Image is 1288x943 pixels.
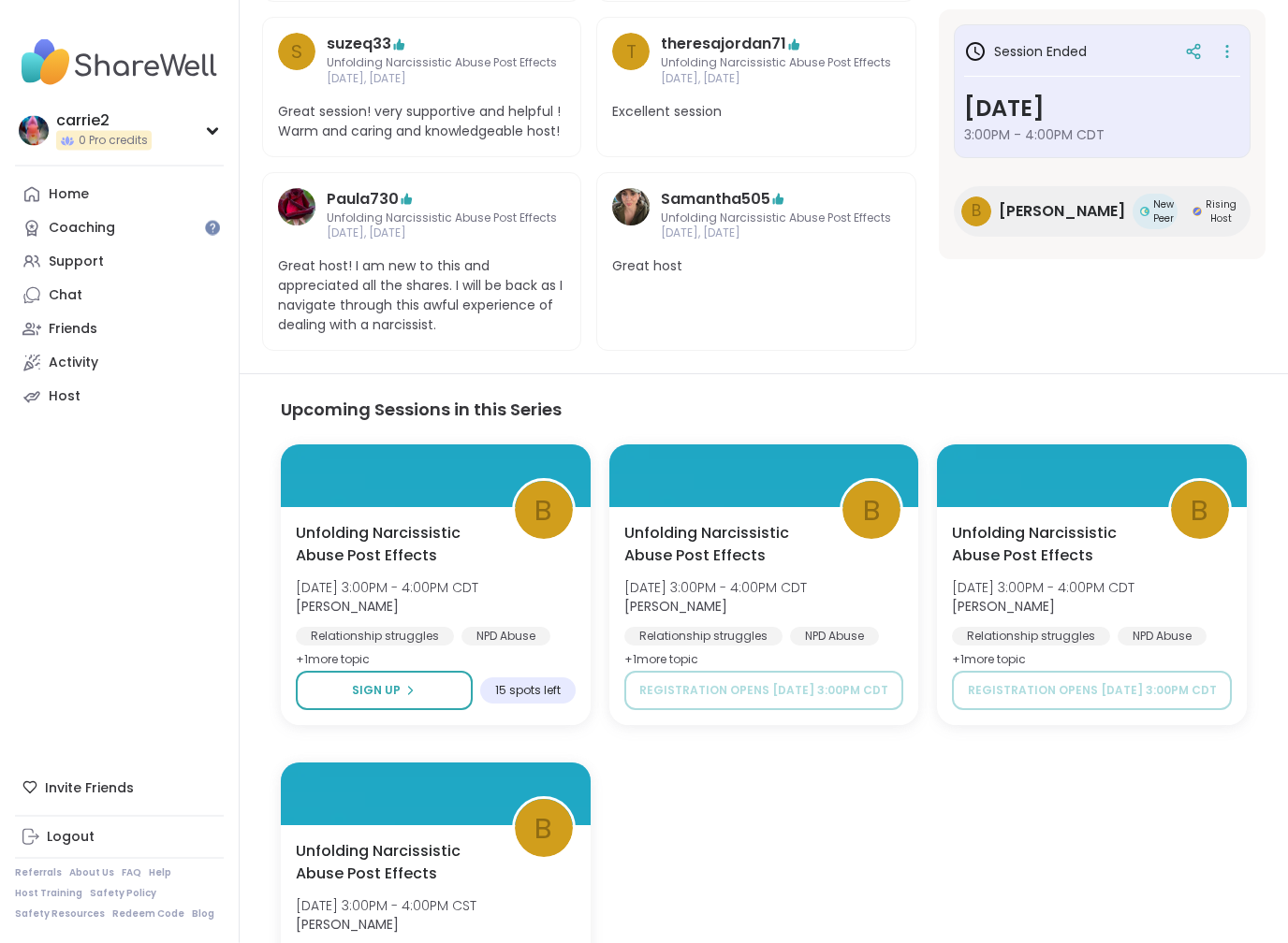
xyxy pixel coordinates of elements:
[281,398,1247,423] h3: Upcoming Sessions in this Series
[15,866,62,879] a: Referrals
[639,683,888,699] span: Registration opens [DATE] 3:00PM CDT
[15,887,82,900] a: Host Training
[296,598,399,617] b: [PERSON_NAME]
[278,189,315,226] img: Paula730
[964,92,1240,125] h3: [DATE]
[15,907,105,921] a: Safety Resources
[461,628,550,646] div: NPD Abuse
[15,346,224,380] a: Activity
[624,579,807,598] span: [DATE] 3:00PM - 4:00PM CDT
[1191,489,1208,533] span: b
[534,807,552,851] span: b
[296,897,476,916] span: [DATE] 3:00PM - 4:00PM CST
[952,523,1148,568] span: Unfolding Narcissistic Abuse Post Effects
[327,226,557,242] span: [DATE], [DATE]
[964,40,1087,63] h3: Session Ended
[296,628,454,646] div: Relationship struggles
[296,579,478,598] span: [DATE] 3:00PM - 4:00PM CDT
[624,628,783,646] div: Relationship struggles
[278,103,565,142] span: Great session! very supportive and helpful ! Warm and caring and knowledgeable host!
[661,226,891,242] span: [DATE], [DATE]
[278,189,315,243] a: Paula730
[1193,207,1202,216] img: Rising Host
[15,820,224,854] a: Logout
[972,199,981,224] span: b
[112,907,184,921] a: Redeem Code
[327,72,557,88] span: [DATE], [DATE]
[278,34,315,88] a: s
[1140,207,1149,216] img: New Peer
[79,133,148,149] span: 0 Pro credits
[964,125,1240,144] span: 3:00PM - 4:00PM CDT
[296,916,399,935] b: [PERSON_NAME]
[15,211,224,245] a: Coaching
[49,219,115,238] div: Coaching
[149,866,171,879] a: Help
[1118,628,1207,646] div: NPD Abuse
[15,312,224,346] a: Friends
[624,598,727,617] b: [PERSON_NAME]
[661,72,891,88] span: [DATE], [DATE]
[15,30,224,95] img: ShareWell Nav Logo
[790,628,879,646] div: NPD Abuse
[327,56,557,72] span: Unfolding Narcissistic Abuse Post Effects
[661,211,891,227] span: Unfolding Narcissistic Abuse Post Effects
[56,110,152,131] div: carrie2
[495,684,561,699] span: 15 spots left
[192,907,214,921] a: Blog
[624,672,904,711] button: Registration opens [DATE] 3:00PM CDT
[15,279,224,312] a: Chat
[612,257,900,277] span: Great host
[205,221,220,236] iframe: Spotlight
[612,189,650,226] img: Samantha505
[952,672,1232,711] button: Registration opens [DATE] 3:00PM CDT
[47,828,95,847] div: Logout
[624,523,820,568] span: Unfolding Narcissistic Abuse Post Effects
[122,866,141,879] a: FAQ
[49,185,89,204] div: Home
[15,380,224,413] a: Host
[49,387,80,406] div: Host
[534,489,552,533] span: b
[999,200,1125,223] span: [PERSON_NAME]
[49,286,82,305] div: Chat
[352,683,401,700] span: Sign Up
[327,211,557,227] span: Unfolding Narcissistic Abuse Post Effects
[952,598,1055,617] b: [PERSON_NAME]
[15,245,224,279] a: Support
[952,628,1110,646] div: Relationship struggles
[69,866,114,879] a: About Us
[296,672,473,711] button: Sign Up
[15,178,224,211] a: Home
[661,56,891,72] span: Unfolding Narcissistic Abuse Post Effects
[612,103,900,123] span: Excellent session
[1206,197,1237,225] span: Rising Host
[327,189,399,211] a: Paula730
[612,189,650,243] a: Samantha505
[278,257,565,336] span: Great host! I am new to this and appreciated all the shares. I will be back as I navigate through...
[49,320,97,339] div: Friends
[661,189,770,211] a: Samantha505
[296,841,491,886] span: Unfolding Narcissistic Abuse Post Effects
[327,34,391,56] a: suzeq33
[968,683,1217,699] span: Registration opens [DATE] 3:00PM CDT
[661,34,786,56] a: theresajordan71
[19,116,49,146] img: carrie2
[626,38,637,66] span: t
[90,887,156,900] a: Safety Policy
[15,771,224,805] div: Invite Friends
[954,186,1251,237] a: b[PERSON_NAME]New PeerNew PeerRising HostRising Host
[612,34,650,88] a: t
[49,354,98,372] div: Activity
[296,523,491,568] span: Unfolding Narcissistic Abuse Post Effects
[1153,197,1174,225] span: New Peer
[49,253,104,271] div: Support
[952,579,1134,598] span: [DATE] 3:00PM - 4:00PM CDT
[291,38,302,66] span: s
[863,489,881,533] span: b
